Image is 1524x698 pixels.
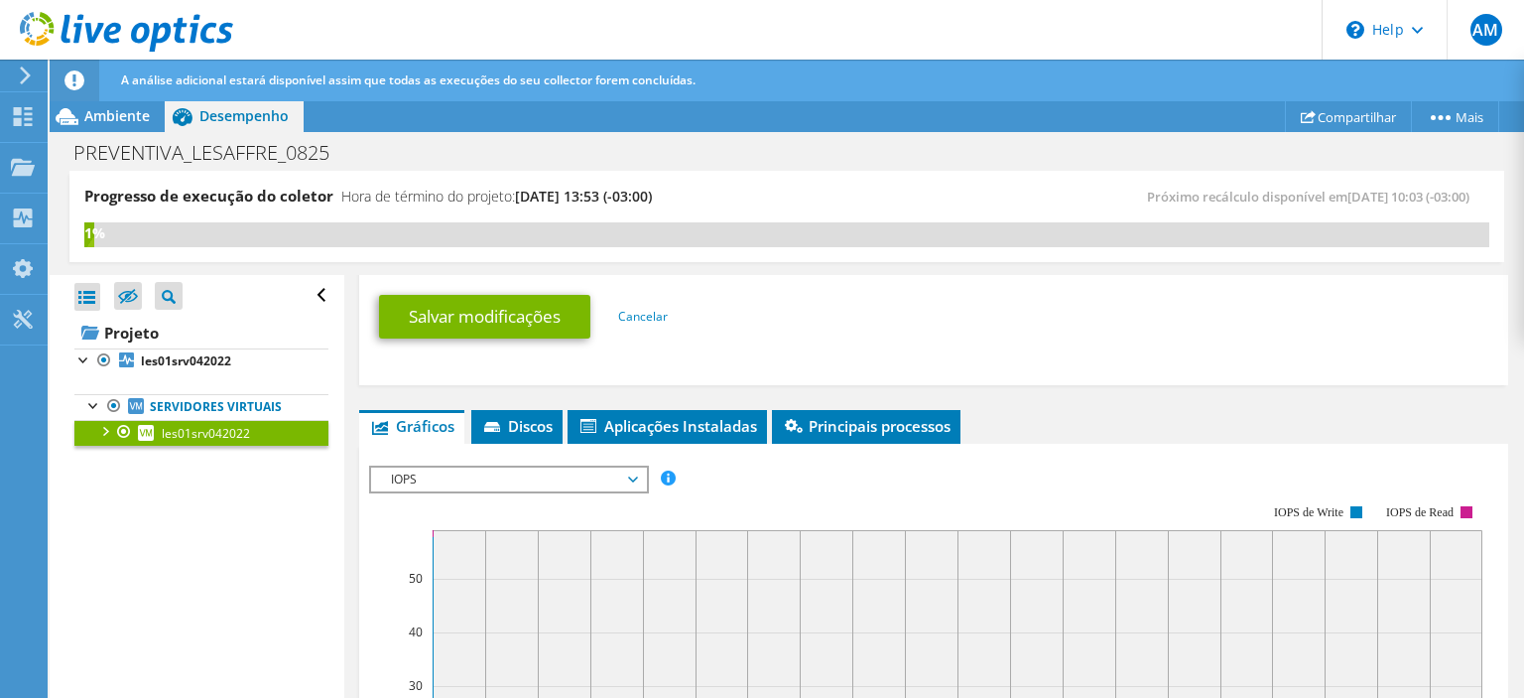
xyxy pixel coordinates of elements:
span: Ambiente [84,106,150,125]
text: IOPS de Read [1386,505,1454,519]
a: Mais [1411,101,1499,132]
span: Desempenho [199,106,289,125]
a: Projeto [74,317,328,349]
span: AM [1470,14,1502,46]
span: Discos [481,416,553,436]
a: Servidores virtuais [74,394,328,420]
span: Gráficos [369,416,454,436]
a: les01srv042022 [74,349,328,374]
span: les01srv042022 [162,425,250,442]
text: 40 [409,624,423,640]
span: IOPS [381,468,636,491]
b: les01srv042022 [141,352,231,369]
div: 1% [84,222,94,244]
span: Principais processos [782,416,951,436]
a: Cancelar [618,308,668,325]
h4: Hora de término do projeto: [341,186,652,208]
span: Próximo recálculo disponível em [1147,188,1479,206]
span: [DATE] 13:53 (-03:00) [515,187,652,206]
text: 30 [409,677,423,694]
text: IOPS de Write [1274,505,1343,519]
a: Compartilhar [1285,101,1412,132]
span: Aplicações Instaladas [577,416,757,436]
a: les01srv042022 [74,420,328,446]
text: 50 [409,570,423,587]
a: Salvar modificações [379,295,590,339]
span: [DATE] 10:03 (-03:00) [1347,188,1469,206]
h1: PREVENTIVA_LESAFFRE_0825 [64,142,360,164]
span: A análise adicional estará disponível assim que todas as execuções do seu collector forem concluí... [121,71,696,88]
svg: \n [1346,21,1364,39]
